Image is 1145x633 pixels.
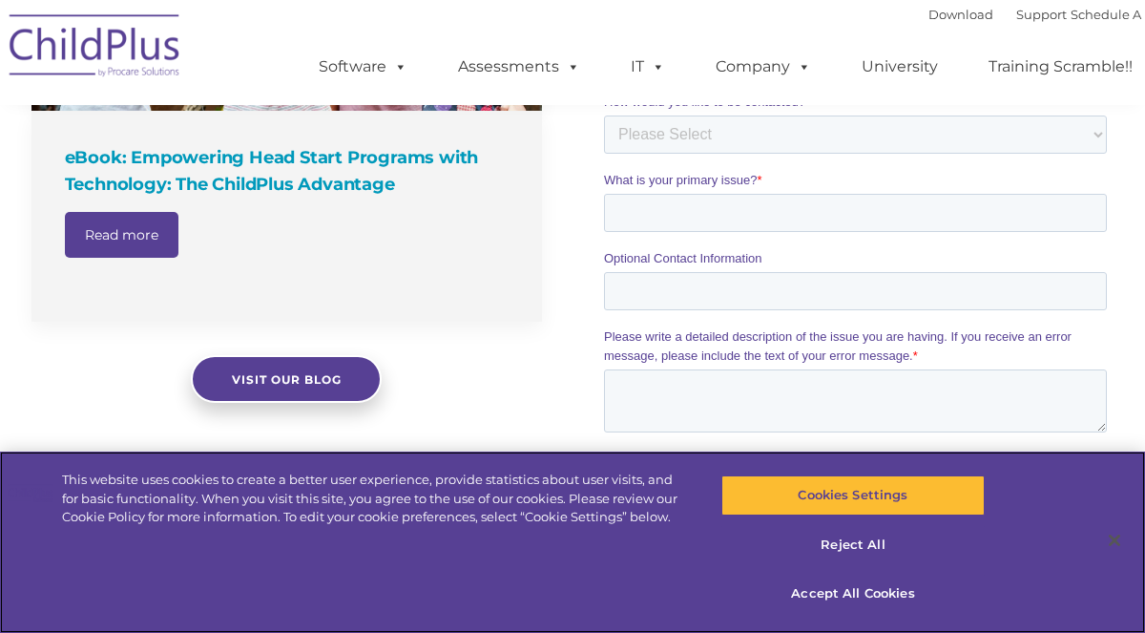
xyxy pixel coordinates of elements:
[721,525,985,565] button: Reject All
[439,48,599,86] a: Assessments
[65,144,513,198] h4: eBook: Empowering Head Start Programs with Technology: The ChildPlus Advantage
[721,475,985,516] button: Cookies Settings
[62,471,687,527] div: This website uses cookies to create a better user experience, provide statistics about user visit...
[191,355,382,403] a: Visit our blog
[300,48,427,86] a: Software
[697,48,830,86] a: Company
[1016,7,1067,22] a: Support
[612,48,684,86] a: IT
[843,48,957,86] a: University
[65,212,178,258] a: Read more
[1093,519,1135,561] button: Close
[232,372,342,387] span: Visit our blog
[721,574,985,614] button: Accept All Cookies
[928,7,993,22] a: Download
